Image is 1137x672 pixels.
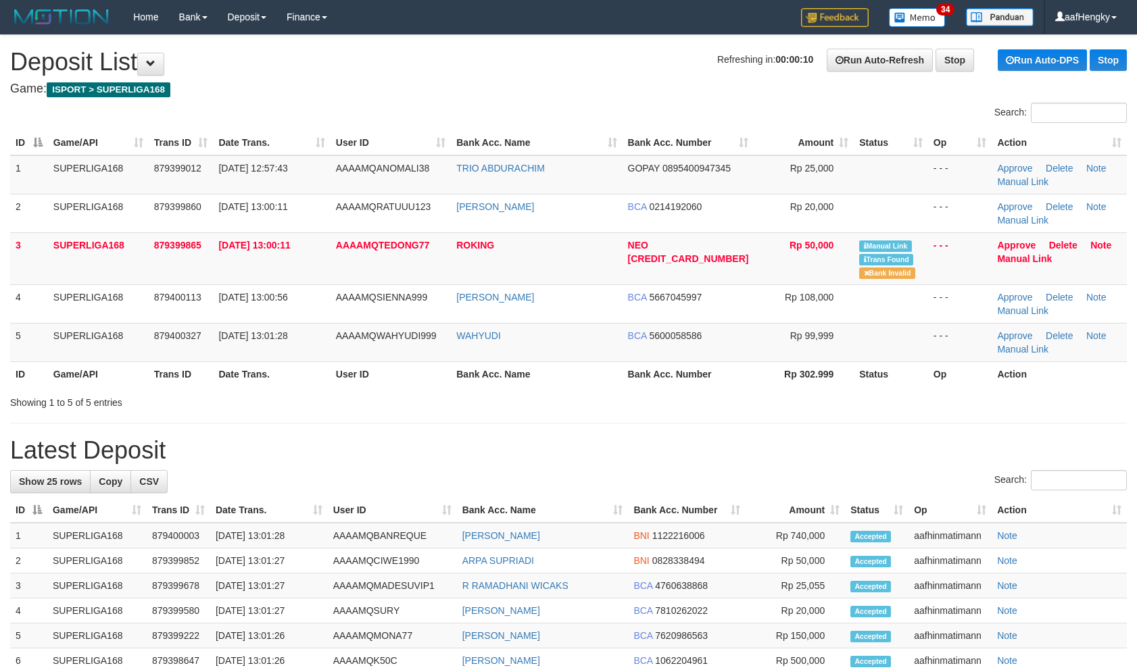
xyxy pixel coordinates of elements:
[997,580,1017,591] a: Note
[10,82,1127,96] h4: Game:
[10,523,47,548] td: 1
[649,201,702,212] span: Copy 0214192060 to clipboard
[992,130,1127,155] th: Action: activate to sort column ascending
[147,623,210,648] td: 879399222
[997,655,1017,666] a: Note
[859,267,915,279] span: Bank is not match
[10,284,48,323] td: 4
[998,49,1087,71] a: Run Auto-DPS
[47,82,170,97] span: ISPORT > SUPERLIGA168
[10,623,47,648] td: 5
[456,240,494,251] a: ROKING
[790,201,834,212] span: Rp 20,000
[336,240,429,251] span: AAAAMQTEDONG77
[47,623,147,648] td: SUPERLIGA168
[859,254,913,265] span: Similar transaction found
[154,292,201,303] span: 879400113
[10,548,47,573] td: 2
[746,573,845,598] td: Rp 25,055
[154,163,201,174] span: 879399012
[909,623,992,648] td: aafhinmatimann
[213,361,330,386] th: Date Trans.
[1046,330,1073,341] a: Delete
[966,8,1034,26] img: panduan.png
[649,330,702,341] span: Copy 5600058586 to clipboard
[845,498,909,523] th: Status: activate to sort column ascending
[336,163,430,174] span: AAAAMQANOMALI38
[218,292,287,303] span: [DATE] 13:00:56
[154,330,201,341] span: 879400327
[997,176,1048,187] a: Manual Link
[746,548,845,573] td: Rp 50,000
[336,292,427,303] span: AAAAMQSIENNA999
[628,330,647,341] span: BCA
[928,155,992,195] td: - - -
[147,573,210,598] td: 879399678
[997,330,1032,341] a: Approve
[218,240,290,251] span: [DATE] 13:00:11
[328,573,457,598] td: AAAAMQMADESUVIP1
[451,130,622,155] th: Bank Acc. Name: activate to sort column ascending
[997,344,1048,355] a: Manual Link
[451,361,622,386] th: Bank Acc. Name
[48,194,149,232] td: SUPERLIGA168
[48,361,149,386] th: Game/API
[130,470,168,493] a: CSV
[997,630,1017,641] a: Note
[790,240,833,251] span: Rp 50,000
[210,523,328,548] td: [DATE] 13:01:28
[48,232,149,284] td: SUPERLIGA168
[909,573,992,598] td: aafhinmatimann
[147,498,210,523] th: Trans ID: activate to sort column ascending
[1086,163,1107,174] a: Note
[997,305,1048,316] a: Manual Link
[10,155,48,195] td: 1
[10,361,48,386] th: ID
[10,49,1127,76] h1: Deposit List
[147,523,210,548] td: 879400003
[850,631,891,642] span: Accepted
[19,476,82,487] span: Show 25 rows
[994,103,1127,123] label: Search:
[628,240,648,251] span: NEO
[218,330,287,341] span: [DATE] 13:01:28
[456,330,501,341] a: WAHYUDI
[854,130,928,155] th: Status: activate to sort column ascending
[47,573,147,598] td: SUPERLIGA168
[462,530,540,541] a: [PERSON_NAME]
[854,361,928,386] th: Status
[633,655,652,666] span: BCA
[859,240,911,252] span: Manually Linked
[790,163,834,174] span: Rp 25,000
[633,630,652,641] span: BCA
[909,523,992,548] td: aafhinmatimann
[210,548,328,573] td: [DATE] 13:01:27
[909,498,992,523] th: Op: activate to sort column ascending
[462,580,568,591] a: R RAMADHANI WICAKS
[746,523,845,548] td: Rp 740,000
[331,361,451,386] th: User ID
[936,49,974,72] a: Stop
[1090,240,1111,251] a: Note
[10,323,48,361] td: 5
[210,498,328,523] th: Date Trans.: activate to sort column ascending
[909,548,992,573] td: aafhinmatimann
[655,655,708,666] span: Copy 1062204961 to clipboard
[149,130,214,155] th: Trans ID: activate to sort column ascending
[850,656,891,667] span: Accepted
[746,498,845,523] th: Amount: activate to sort column ascending
[1049,240,1078,251] a: Delete
[997,555,1017,566] a: Note
[47,523,147,548] td: SUPERLIGA168
[10,7,113,27] img: MOTION_logo.png
[628,163,660,174] span: GOPAY
[1031,470,1127,490] input: Search:
[850,581,891,592] span: Accepted
[754,361,854,386] th: Rp 302.999
[10,437,1127,464] h1: Latest Deposit
[928,284,992,323] td: - - -
[623,130,754,155] th: Bank Acc. Number: activate to sort column ascending
[628,498,746,523] th: Bank Acc. Number: activate to sort column ascending
[462,605,540,616] a: [PERSON_NAME]
[662,163,731,174] span: Copy 0895400947345 to clipboard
